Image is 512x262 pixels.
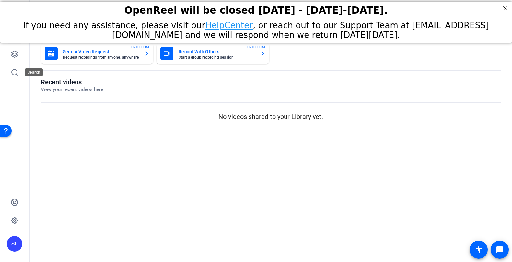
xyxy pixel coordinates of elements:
[23,19,489,38] span: If you need any assistance, please visit our , or reach out to our Support Team at [EMAIL_ADDRESS...
[25,68,43,76] div: Search
[41,112,501,122] p: No videos shared to your Library yet.
[247,44,266,49] span: ENTERPRISE
[205,19,253,29] a: HelpCenter
[157,43,269,64] button: Record With OthersStart a group recording sessionENTERPRISE
[131,44,150,49] span: ENTERPRISE
[41,78,103,86] h1: Recent videos
[475,246,483,254] mat-icon: accessibility
[179,55,255,59] mat-card-subtitle: Start a group recording session
[496,246,504,254] mat-icon: message
[179,48,255,55] mat-card-title: Record With Others
[63,48,139,55] mat-card-title: Send A Video Request
[41,43,153,64] button: Send A Video RequestRequest recordings from anyone, anywhereENTERPRISE
[63,55,139,59] mat-card-subtitle: Request recordings from anyone, anywhere
[8,3,504,14] div: OpenReel will be closed [DATE] - [DATE]-[DATE].
[7,236,22,252] div: SF
[41,86,103,93] p: View your recent videos here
